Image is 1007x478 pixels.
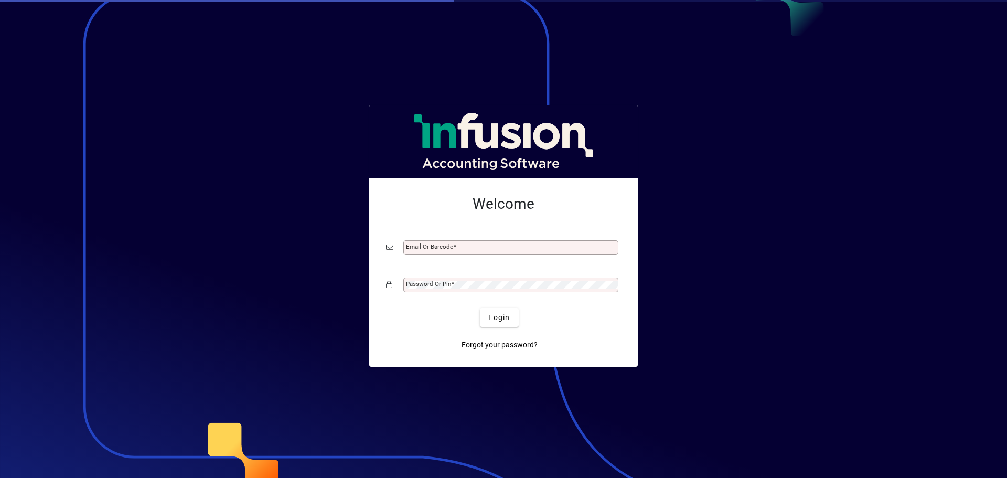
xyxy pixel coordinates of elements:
[457,335,542,354] a: Forgot your password?
[406,280,451,288] mat-label: Password or Pin
[386,195,621,213] h2: Welcome
[406,243,453,250] mat-label: Email or Barcode
[480,308,518,327] button: Login
[488,312,510,323] span: Login
[462,339,538,350] span: Forgot your password?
